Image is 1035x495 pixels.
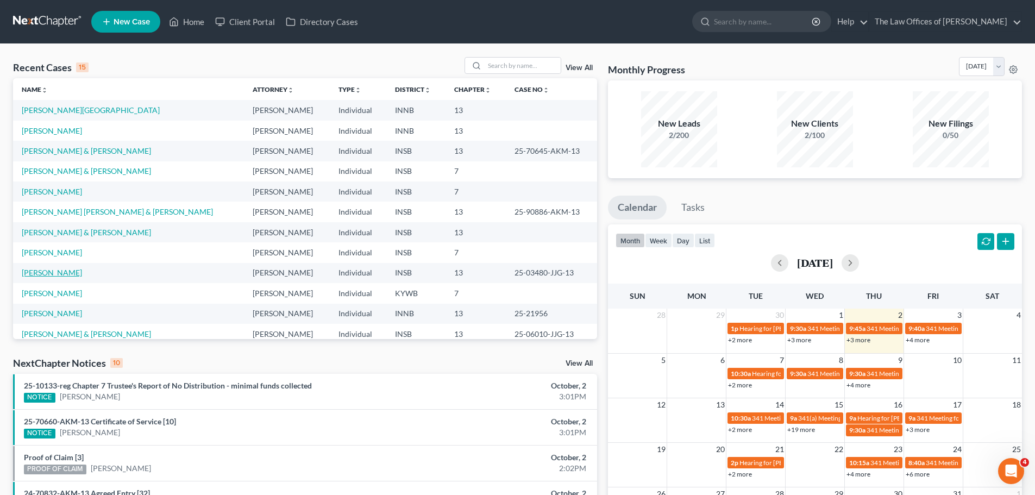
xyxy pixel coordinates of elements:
a: [PERSON_NAME] [22,289,82,298]
td: 13 [446,222,506,242]
span: 341 Meeting for [PERSON_NAME] [926,459,1024,467]
a: +3 more [787,336,811,344]
a: Directory Cases [280,12,363,32]
td: 13 [446,324,506,344]
a: [PERSON_NAME] [22,187,82,196]
a: Home [164,12,210,32]
span: 1p [731,324,738,333]
span: 8:40a [908,459,925,467]
td: [PERSON_NAME] [244,283,330,303]
td: Individual [330,263,386,283]
td: [PERSON_NAME] [244,100,330,120]
span: Mon [687,291,706,300]
td: INSB [386,161,445,181]
td: [PERSON_NAME] [244,242,330,262]
i: unfold_more [287,87,294,93]
td: 7 [446,242,506,262]
td: Individual [330,283,386,303]
span: Sat [986,291,999,300]
a: Calendar [608,196,667,220]
td: Individual [330,121,386,141]
td: 7 [446,283,506,303]
td: KYWB [386,283,445,303]
td: Individual [330,222,386,242]
i: unfold_more [355,87,361,93]
span: 1 [838,309,844,322]
div: New Leads [641,117,717,130]
div: 0/50 [913,130,989,141]
i: unfold_more [41,87,48,93]
a: View All [566,64,593,72]
button: week [645,233,672,248]
span: 11 [1011,354,1022,367]
td: 13 [446,121,506,141]
span: 7 [779,354,785,367]
td: Individual [330,202,386,222]
input: Search by name... [485,58,561,73]
span: 4 [1015,309,1022,322]
td: 7 [446,161,506,181]
td: 13 [446,202,506,222]
span: 19 [656,443,667,456]
span: 15 [833,398,844,411]
a: [PERSON_NAME] & [PERSON_NAME] [22,228,151,237]
a: Help [832,12,868,32]
span: 341 Meeting for [PERSON_NAME] [867,369,964,378]
span: 9a [908,414,915,422]
span: 341 Meeting for [PERSON_NAME] [917,414,1014,422]
div: New Clients [777,117,853,130]
span: 9:45a [849,324,865,333]
a: +2 more [728,381,752,389]
span: 10:30a [731,414,751,422]
a: The Law Offices of [PERSON_NAME] [869,12,1021,32]
a: 25-70660-AKM-13 Certificate of Service [10] [24,417,176,426]
td: [PERSON_NAME] [244,222,330,242]
a: +2 more [728,425,752,434]
a: [PERSON_NAME] [22,126,82,135]
a: +3 more [906,425,930,434]
span: 16 [893,398,904,411]
div: NOTICE [24,429,55,438]
span: 341 Meeting for [PERSON_NAME] [867,426,964,434]
td: Individual [330,324,386,344]
span: 9a [849,414,856,422]
a: [PERSON_NAME] & [PERSON_NAME] [22,329,151,339]
span: 22 [833,443,844,456]
span: 10:15a [849,459,869,467]
span: 30 [774,309,785,322]
td: 25-03480-JJG-13 [506,263,597,283]
td: INNB [386,304,445,324]
span: 10 [952,354,963,367]
td: [PERSON_NAME] [244,141,330,161]
a: 25-10133-reg Chapter 7 Trustee's Report of No Distribution - minimal funds collected [24,381,312,390]
a: +2 more [728,336,752,344]
span: Hearing for [PERSON_NAME] [857,414,942,422]
a: Nameunfold_more [22,85,48,93]
td: [PERSON_NAME] [244,121,330,141]
a: +2 more [728,470,752,478]
span: 25 [1011,443,1022,456]
a: Districtunfold_more [395,85,431,93]
td: [PERSON_NAME] [244,263,330,283]
td: 25-21956 [506,304,597,324]
span: 21 [774,443,785,456]
td: INNB [386,100,445,120]
div: 3:01PM [406,427,586,438]
a: [PERSON_NAME] [60,391,120,402]
td: INSB [386,141,445,161]
span: Fri [927,291,939,300]
a: +4 more [846,470,870,478]
a: [PERSON_NAME] & [PERSON_NAME] [22,146,151,155]
span: 8 [838,354,844,367]
span: 23 [893,443,904,456]
div: 2:02PM [406,463,586,474]
div: Recent Cases [13,61,89,74]
td: [PERSON_NAME] [244,202,330,222]
td: INNB [386,121,445,141]
a: +4 more [906,336,930,344]
a: Chapterunfold_more [454,85,491,93]
span: 24 [952,443,963,456]
span: Wed [806,291,824,300]
h2: [DATE] [797,257,833,268]
span: 9:30a [790,324,806,333]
